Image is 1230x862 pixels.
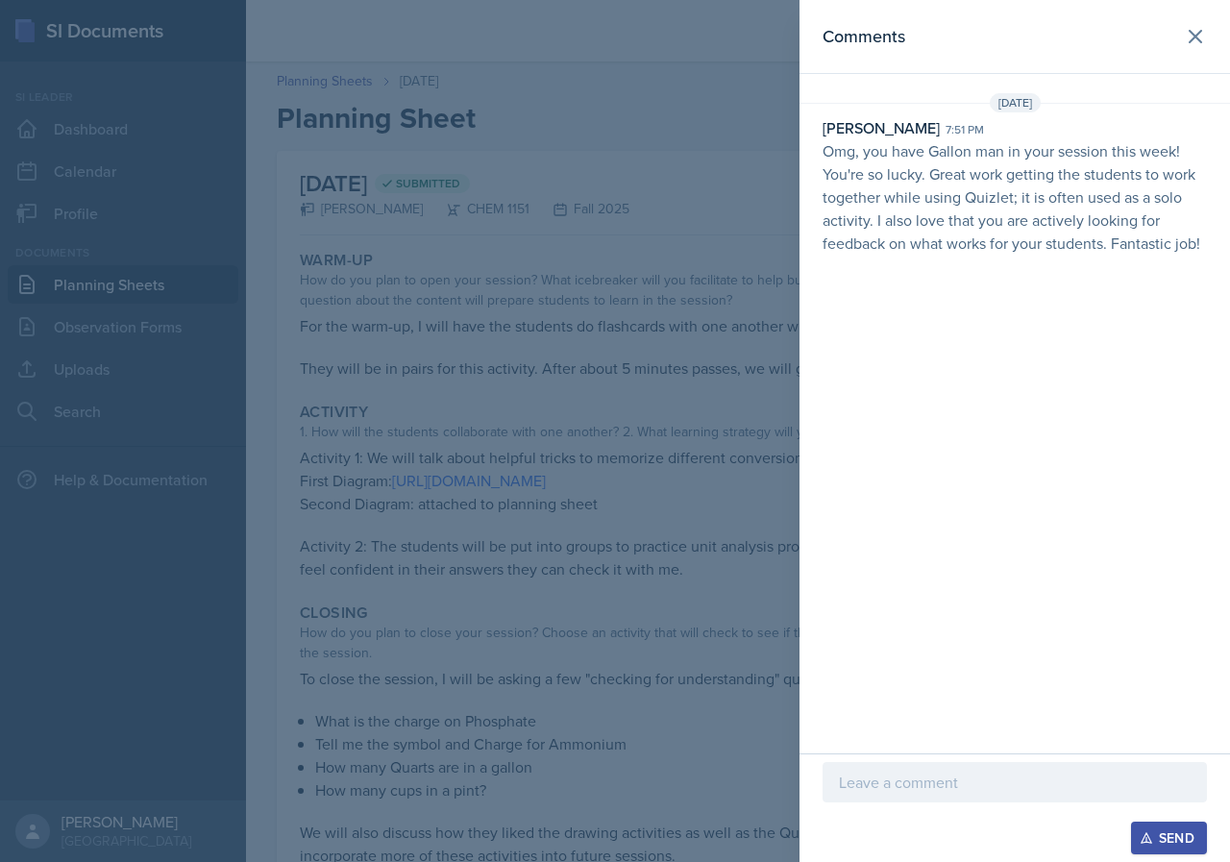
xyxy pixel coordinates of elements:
[990,93,1041,112] span: [DATE]
[823,139,1207,255] p: Omg, you have Gallon man in your session this week! You're so lucky. Great work getting the stude...
[823,23,905,50] h2: Comments
[823,116,940,139] div: [PERSON_NAME]
[1131,822,1207,854] button: Send
[1144,830,1194,846] div: Send
[946,121,984,138] div: 7:51 pm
